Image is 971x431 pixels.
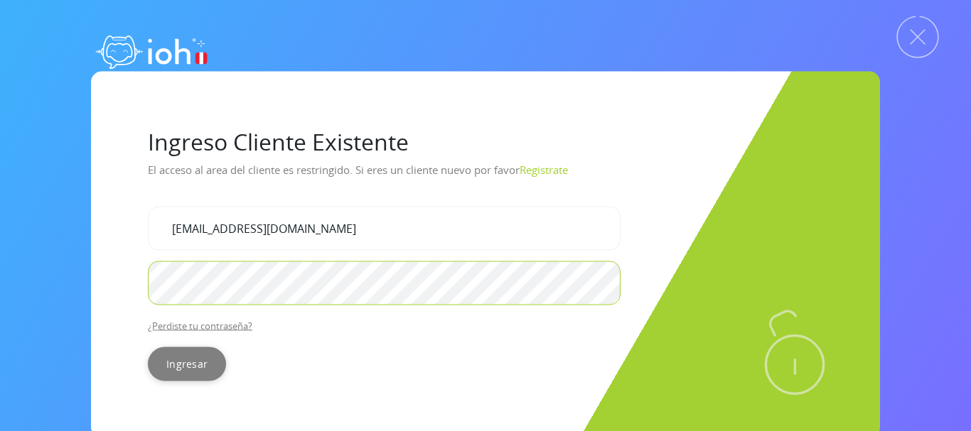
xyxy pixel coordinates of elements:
h1: Ingreso Cliente Existente [148,128,823,155]
a: ¿Perdiste tu contraseña? [148,319,252,332]
input: Ingresar [148,347,226,381]
img: Cerrar [896,16,939,58]
p: El acceso al area del cliente es restringido. Si eres un cliente nuevo por favor [148,158,823,195]
input: Tu correo [148,206,621,250]
img: logo [91,21,212,78]
a: Registrate [520,162,568,176]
